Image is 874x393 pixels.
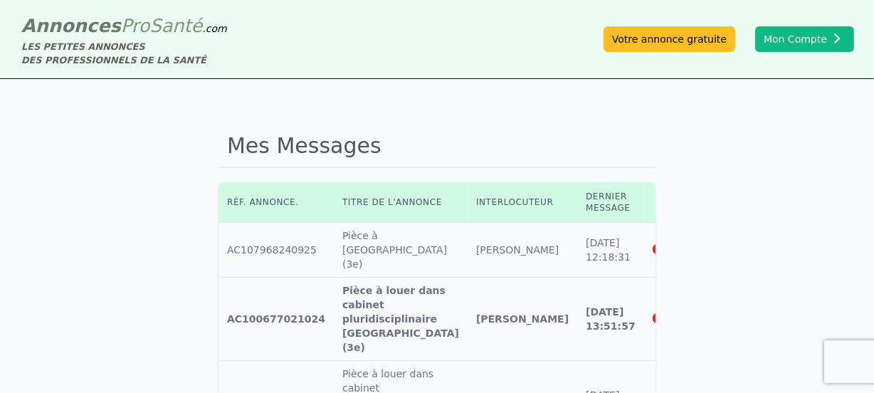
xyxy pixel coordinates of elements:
[218,182,334,223] th: Réf. annonce.
[577,223,644,278] td: [DATE] 12:18:31
[577,182,644,223] th: Dernier message
[653,243,664,255] i: Supprimer la discussion
[334,278,468,361] td: Pièce à louer dans cabinet pluridisciplinaire [GEOGRAPHIC_DATA] (3e)
[653,313,664,324] i: Supprimer la discussion
[468,223,577,278] td: [PERSON_NAME]
[468,182,577,223] th: Interlocuteur
[21,15,121,36] span: Annonces
[149,15,202,36] span: Santé
[755,26,854,52] button: Mon Compte
[21,40,227,67] div: LES PETITES ANNONCES DES PROFESSIONNELS DE LA SANTÉ
[202,23,226,34] span: .com
[334,182,468,223] th: Titre de l'annonce
[468,278,577,361] td: [PERSON_NAME]
[21,15,227,36] a: AnnoncesProSanté.com
[121,15,150,36] span: Pro
[218,125,655,168] h1: Mes Messages
[577,278,644,361] td: [DATE] 13:51:57
[218,278,334,361] td: AC100677021024
[218,223,334,278] td: AC107968240925
[334,223,468,278] td: Pièce à [GEOGRAPHIC_DATA] (3e)
[604,26,735,52] a: Votre annonce gratuite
